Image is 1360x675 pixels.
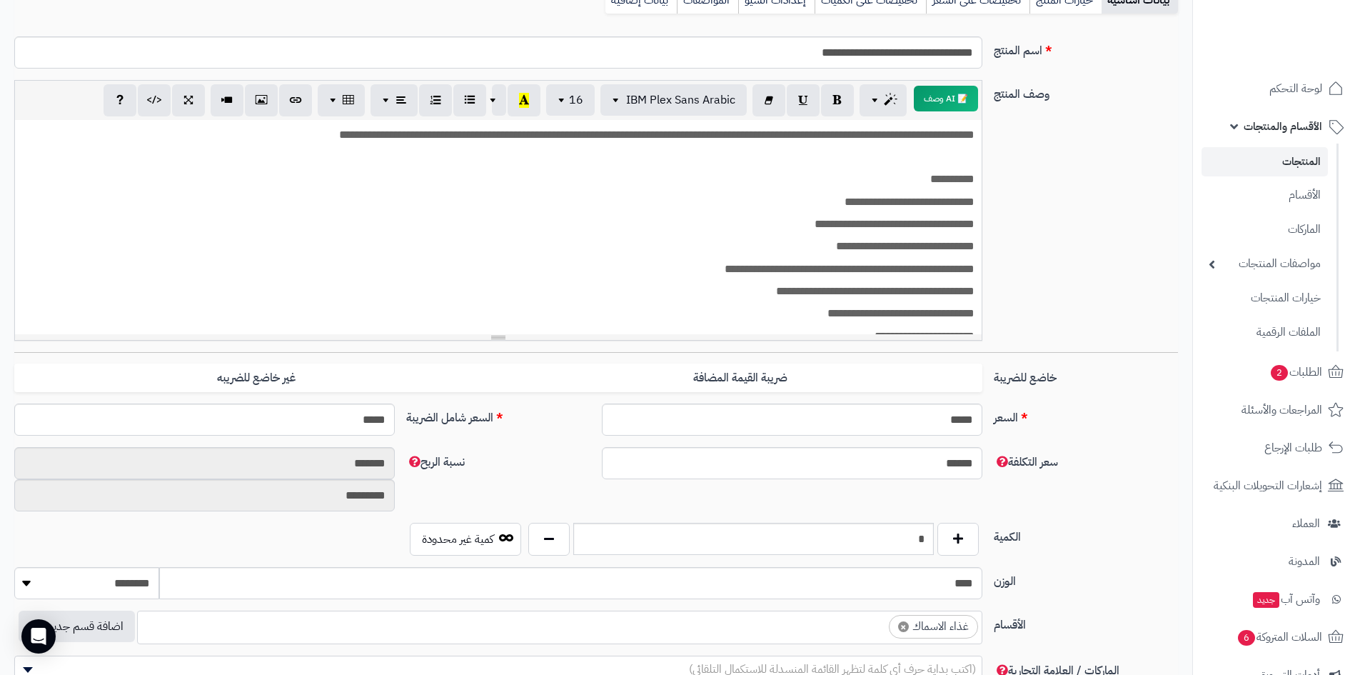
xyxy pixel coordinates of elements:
[1202,355,1351,389] a: الطلبات2
[14,364,498,393] label: غير خاضع للضريبه
[1263,40,1346,70] img: logo-2.png
[1202,431,1351,465] a: طلبات الإرجاع
[21,619,56,654] div: Open Intercom Messenger
[406,454,465,471] span: نسبة الربح
[1271,365,1288,381] span: 2
[994,454,1058,471] span: سعر التكلفة
[988,523,1184,546] label: الكمية
[1202,582,1351,616] a: وآتس آبجديد
[988,364,1184,386] label: خاضع للضريبة
[1202,147,1328,176] a: المنتجات
[1264,438,1322,458] span: طلبات الإرجاع
[988,567,1184,590] label: الوزن
[1292,514,1320,534] span: العملاء
[1289,551,1320,571] span: المدونة
[1202,506,1351,541] a: العملاء
[626,91,735,109] span: IBM Plex Sans Arabic
[498,364,982,393] label: ضريبة القيمة المضافة
[19,611,135,642] button: اضافة قسم جديد
[1202,544,1351,579] a: المدونة
[1202,283,1328,314] a: خيارات المنتجات
[889,615,978,639] li: غذاء الاسماك
[1214,476,1322,496] span: إشعارات التحويلات البنكية
[988,404,1184,426] label: السعر
[914,86,978,111] button: 📝 AI وصف
[988,80,1184,103] label: وصف المنتج
[1244,116,1322,136] span: الأقسام والمنتجات
[988,36,1184,59] label: اسم المنتج
[600,84,747,116] button: IBM Plex Sans Arabic
[1202,180,1328,211] a: الأقسام
[1202,317,1328,348] a: الملفات الرقمية
[1238,630,1255,646] span: 6
[1202,469,1351,503] a: إشعارات التحويلات البنكية
[546,84,595,116] button: 16
[1269,79,1322,99] span: لوحة التحكم
[1253,592,1279,608] span: جديد
[988,611,1184,634] label: الأقسام
[1251,589,1320,609] span: وآتس آب
[1236,627,1322,647] span: السلات المتروكة
[1202,620,1351,654] a: السلات المتروكة6
[1202,393,1351,427] a: المراجعات والأسئلة
[898,621,909,632] span: ×
[401,404,596,426] label: السعر شامل الضريبة
[1202,249,1328,279] a: مواصفات المنتجات
[569,91,583,109] span: 16
[1241,400,1322,420] span: المراجعات والأسئلة
[1202,71,1351,106] a: لوحة التحكم
[1269,362,1322,382] span: الطلبات
[1202,214,1328,245] a: الماركات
